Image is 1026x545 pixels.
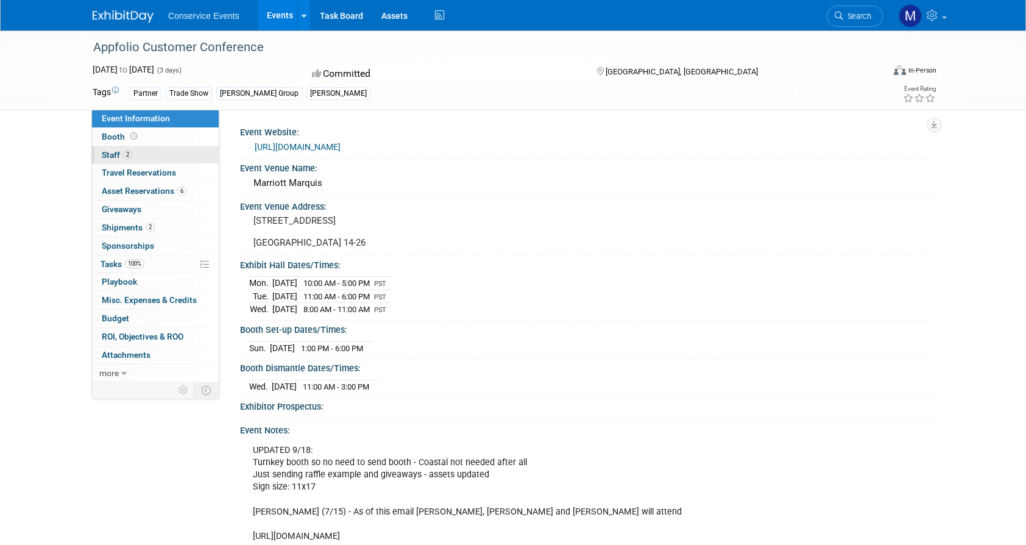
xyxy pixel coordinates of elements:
[899,4,922,27] img: Marley Staker
[249,341,270,354] td: Sun.
[240,397,933,413] div: Exhibitor Prospectus:
[102,204,141,214] span: Giveaways
[102,350,150,360] span: Attachments
[253,215,515,248] pre: [STREET_ADDRESS] [GEOGRAPHIC_DATA] 14-26
[102,132,140,141] span: Booth
[102,277,137,287] span: Playbook
[102,313,129,323] span: Budget
[843,12,871,21] span: Search
[301,344,363,353] span: 1:00 PM - 6:00 PM
[272,303,297,316] td: [DATE]
[118,65,129,74] span: to
[270,341,295,354] td: [DATE]
[102,150,132,160] span: Staff
[272,380,297,393] td: [DATE]
[240,256,933,271] div: Exhibit Hall Dates/Times:
[102,223,155,232] span: Shipments
[92,146,219,164] a: Staff2
[249,380,272,393] td: Wed.
[92,291,219,309] a: Misc. Expenses & Credits
[93,10,154,23] img: ExhibitDay
[92,365,219,382] a: more
[194,382,219,398] td: Toggle Event Tabs
[249,277,272,290] td: Mon.
[216,87,302,100] div: [PERSON_NAME] Group
[249,174,924,193] div: Marriott Marquis
[374,280,386,288] span: PST
[102,186,186,196] span: Asset Reservations
[99,368,119,378] span: more
[173,382,194,398] td: Personalize Event Tab Strip
[146,223,155,232] span: 2
[303,382,369,391] span: 11:00 AM - 3:00 PM
[249,290,272,303] td: Tue.
[156,66,182,74] span: (3 days)
[102,241,154,251] span: Sponsorships
[249,303,272,316] td: Wed.
[125,259,144,268] span: 100%
[272,277,297,290] td: [DATE]
[272,290,297,303] td: [DATE]
[101,259,144,269] span: Tasks
[92,346,219,364] a: Attachments
[92,255,219,273] a: Tasks100%
[240,421,933,436] div: Event Notes:
[240,321,933,336] div: Booth Set-up Dates/Times:
[303,292,370,301] span: 11:00 AM - 6:00 PM
[92,237,219,255] a: Sponsorships
[89,37,865,59] div: Appfolio Customer Conference
[240,359,933,374] div: Booth Dismantle Dates/Times:
[306,87,370,100] div: [PERSON_NAME]
[255,142,341,152] a: [URL][DOMAIN_NAME]
[102,332,183,341] span: ROI, Objectives & ROO
[123,150,132,159] span: 2
[811,63,936,82] div: Event Format
[240,159,933,174] div: Event Venue Name:
[128,132,140,141] span: Booth not reserved yet
[374,306,386,314] span: PST
[374,293,386,301] span: PST
[102,295,197,305] span: Misc. Expenses & Credits
[308,63,578,85] div: Committed
[894,65,906,75] img: Format-Inperson.png
[166,87,212,100] div: Trade Show
[92,201,219,218] a: Giveaways
[177,187,186,196] span: 6
[606,67,758,76] span: [GEOGRAPHIC_DATA], [GEOGRAPHIC_DATA]
[92,310,219,327] a: Budget
[93,65,154,74] span: [DATE] [DATE]
[130,87,161,100] div: Partner
[240,198,933,213] div: Event Venue Address:
[903,86,936,92] div: Event Rating
[92,328,219,346] a: ROI, Objectives & ROO
[92,273,219,291] a: Playbook
[102,113,170,123] span: Event Information
[827,5,883,27] a: Search
[92,164,219,182] a: Travel Reservations
[303,305,370,314] span: 8:00 AM - 11:00 AM
[92,110,219,127] a: Event Information
[908,66,936,75] div: In-Person
[93,86,119,100] td: Tags
[168,11,239,21] span: Conservice Events
[92,182,219,200] a: Asset Reservations6
[102,168,176,177] span: Travel Reservations
[92,219,219,237] a: Shipments2
[240,123,933,138] div: Event Website:
[303,279,370,288] span: 10:00 AM - 5:00 PM
[92,128,219,146] a: Booth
